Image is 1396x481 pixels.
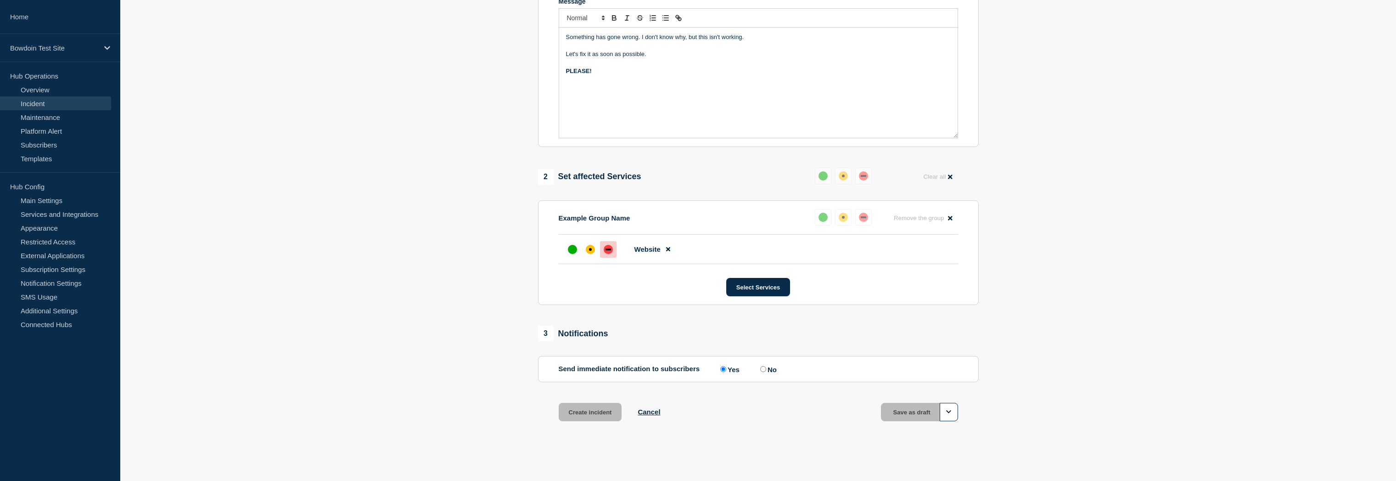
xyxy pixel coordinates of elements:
[672,12,685,23] button: Toggle link
[881,403,958,421] button: Save as draft
[894,215,944,221] span: Remove the group
[659,12,672,23] button: Toggle bulleted list
[835,168,852,184] button: affected
[819,171,828,181] div: up
[760,366,766,372] input: No
[634,245,661,253] span: Website
[10,44,98,52] p: Bowdoin Test Site
[815,168,831,184] button: up
[568,245,577,254] div: up
[538,169,554,185] span: 2
[538,326,608,341] div: Notifications
[726,278,790,296] button: Select Services
[566,50,951,58] p: Let's fix it as soon as possible.
[855,209,872,226] button: down
[559,365,958,373] div: Send immediate notification to subscribers
[758,365,777,373] label: No
[621,12,634,23] button: Toggle italic text
[608,12,621,23] button: Toggle bold text
[559,214,630,222] p: Example Group Name
[638,408,660,416] button: Cancel
[566,68,592,74] strong: PLEASE!
[718,365,740,373] label: Yes
[815,209,831,226] button: up
[634,12,646,23] button: Toggle strikethrough text
[835,209,852,226] button: affected
[646,12,659,23] button: Toggle ordered list
[538,169,641,185] div: Set affected Services
[604,245,613,254] div: down
[559,28,958,138] div: Message
[563,12,608,23] span: Font size
[855,168,872,184] button: down
[720,366,726,372] input: Yes
[586,245,595,254] div: affected
[940,403,958,421] button: Options
[918,168,958,186] button: Clear all
[819,213,828,222] div: up
[888,209,958,227] button: Remove the group
[839,171,848,181] div: affected
[859,213,868,222] div: down
[859,171,868,181] div: down
[538,326,554,341] span: 3
[839,213,848,222] div: affected
[559,403,622,421] button: Create incident
[559,365,700,373] p: Send immediate notification to subscribers
[566,33,951,41] p: Something has gone wrong. I don't know why, but this isn't working.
